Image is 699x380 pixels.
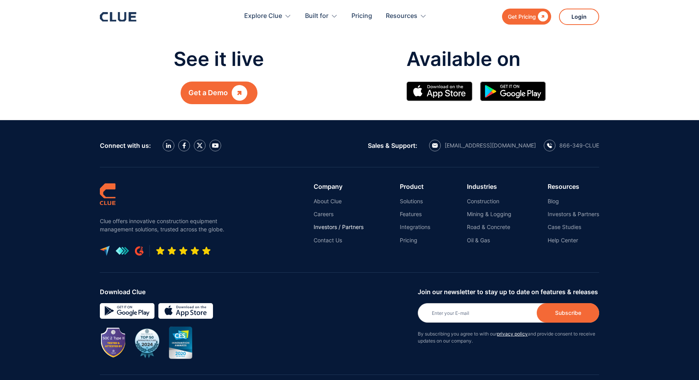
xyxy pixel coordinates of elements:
[181,82,257,104] a: Get a Demo
[480,82,546,101] img: Google simple icon
[548,211,599,218] a: Investors & Partners
[400,237,430,244] a: Pricing
[183,142,186,149] img: facebook icon
[467,183,511,190] div: Industries
[547,143,552,148] img: calling icon
[548,198,599,205] a: Blog
[418,288,599,352] form: Newsletter
[368,142,417,149] div: Sales & Support:
[305,4,338,28] div: Built for
[467,211,511,218] a: Mining & Logging
[536,12,548,21] div: 
[418,303,599,323] input: Enter your E-mail
[386,4,427,28] div: Resources
[445,142,536,149] div: [EMAIL_ADDRESS][DOMAIN_NAME]
[418,288,599,295] div: Join our newsletter to stay up to date on features & releases
[100,246,110,256] img: capterra logo icon
[100,142,151,149] div: Connect with us:
[537,303,599,323] input: Subscribe
[314,183,364,190] div: Company
[559,9,599,25] a: Login
[406,82,472,101] img: Apple Store
[432,143,438,148] img: email icon
[115,247,129,255] img: get app logo
[174,48,264,70] p: See it live
[232,88,247,98] div: 
[548,183,599,190] div: Resources
[100,183,115,205] img: clue logo simple
[156,246,211,256] img: Five-star rating icon
[314,237,364,244] a: Contact Us
[102,329,125,357] img: Image showing SOC 2 TYPE II badge for CLUE
[244,4,291,28] div: Explore Clue
[400,211,430,218] a: Features
[559,271,699,380] iframe: Chat Widget
[386,4,417,28] div: Resources
[418,330,599,344] p: By subscribing you agree to with our and provide consent to receive updates on our company.
[548,224,599,231] a: Case Studies
[559,142,599,149] div: 866-349-CLUE
[100,217,229,233] p: Clue offers innovative construction equipment management solutions, trusted across the globe.
[544,140,599,151] a: calling icon866-349-CLUE
[406,48,554,70] p: Available on
[197,142,203,149] img: X icon twitter
[314,198,364,205] a: About Clue
[497,331,528,337] a: privacy policy
[169,327,192,359] img: CES innovation award 2020 image
[158,303,213,319] img: download on the App store
[135,246,144,256] img: G2 review platform icon
[244,4,282,28] div: Explore Clue
[314,224,364,231] a: Investors / Partners
[508,12,536,21] div: Get Pricing
[314,211,364,218] a: Careers
[502,9,551,25] a: Get Pricing
[212,143,219,148] img: YouTube Icon
[100,303,154,319] img: Google simple icon
[351,4,372,28] a: Pricing
[467,224,511,231] a: Road & Concrete
[100,288,412,295] div: Download Clue
[400,183,430,190] div: Product
[188,88,228,98] div: Get a Demo
[166,143,171,148] img: LinkedIn icon
[131,327,163,359] img: BuiltWorlds Top 50 Infrastructure 2024 award badge with
[548,237,599,244] a: Help Center
[400,224,430,231] a: Integrations
[305,4,328,28] div: Built for
[467,237,511,244] a: Oil & Gas
[467,198,511,205] a: Construction
[429,140,536,151] a: email icon[EMAIL_ADDRESS][DOMAIN_NAME]
[400,198,430,205] a: Solutions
